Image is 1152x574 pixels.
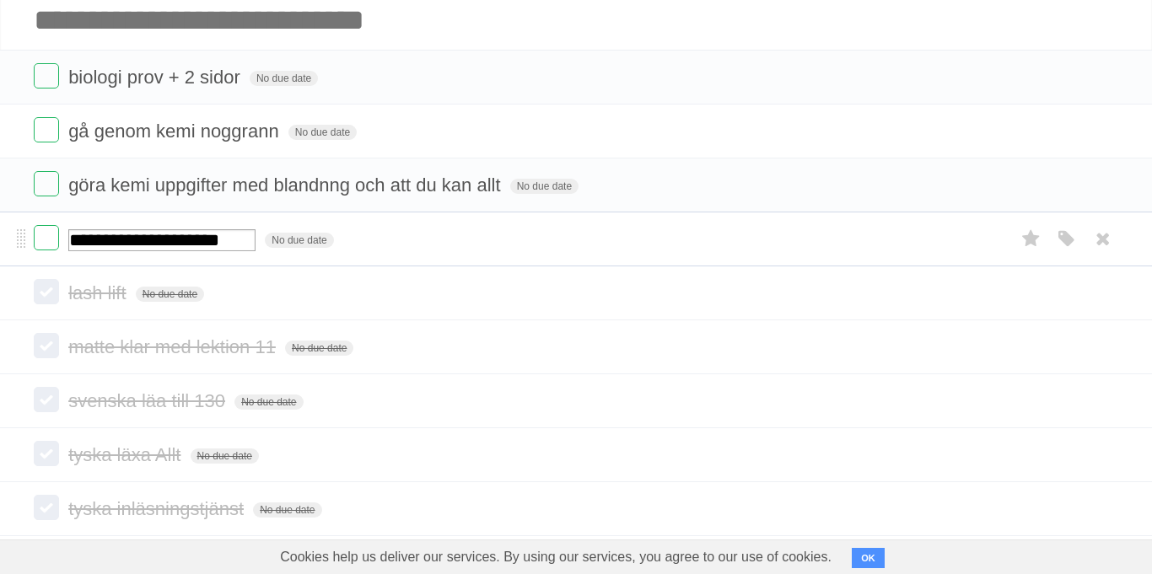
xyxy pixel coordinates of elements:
span: matte klar med lektion 11 [68,336,280,357]
span: No due date [234,394,303,410]
span: biologi prov + 2 sidor [68,67,245,88]
span: No due date [265,233,333,248]
label: Done [34,495,59,520]
span: No due date [285,341,353,356]
span: lash lift [68,282,130,303]
label: Done [34,63,59,89]
span: No due date [136,287,204,302]
span: gå genom kemi noggrann [68,121,283,142]
label: Done [34,333,59,358]
label: Done [34,279,59,304]
span: tyska läxa Allt [68,444,185,465]
span: No due date [253,502,321,518]
span: svenska läa till 130 [68,390,229,411]
span: göra kemi uppgifter med blandnng och att du kan allt [68,174,504,196]
span: Cookies help us deliver our services. By using our services, you agree to our use of cookies. [263,540,848,574]
label: Done [34,171,59,196]
label: Done [34,387,59,412]
span: tyska inläsningstjänst [68,498,248,519]
label: Done [34,441,59,466]
label: Done [34,117,59,142]
button: OK [852,548,885,568]
span: No due date [510,179,579,194]
span: No due date [250,71,318,86]
span: No due date [288,125,357,140]
span: No due date [191,448,259,464]
label: Star task [1015,225,1047,253]
label: Done [34,225,59,250]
